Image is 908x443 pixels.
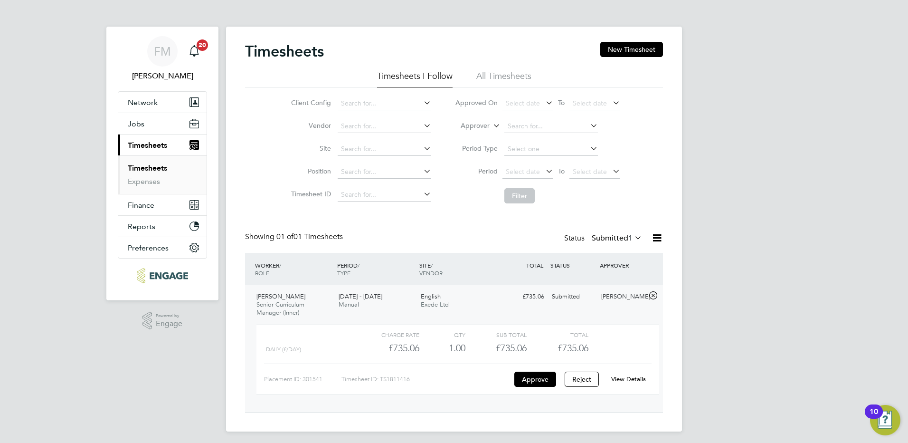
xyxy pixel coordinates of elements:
[338,188,431,202] input: Search for...
[279,261,281,269] span: /
[431,261,433,269] span: /
[128,98,158,107] span: Network
[628,233,633,243] span: 1
[288,98,331,107] label: Client Config
[118,135,207,155] button: Timesheets
[245,42,324,61] h2: Timesheets
[514,372,556,387] button: Approve
[600,42,663,57] button: New Timesheet
[421,292,441,300] span: English
[128,243,169,252] span: Preferences
[118,155,207,194] div: Timesheets
[118,237,207,258] button: Preferences
[555,96,567,109] span: To
[870,412,878,424] div: 10
[526,261,543,269] span: TOTAL
[504,120,598,133] input: Search for...
[118,113,207,134] button: Jobs
[128,119,144,128] span: Jobs
[128,177,160,186] a: Expenses
[597,289,647,305] div: [PERSON_NAME]
[197,39,208,51] span: 20
[266,346,301,353] span: Daily (£/day)
[337,269,350,277] span: TYPE
[870,405,900,435] button: Open Resource Center, 10 new notifications
[339,300,359,308] span: Manual
[506,167,540,176] span: Select date
[476,70,531,87] li: All Timesheets
[548,289,597,305] div: Submitted
[455,98,498,107] label: Approved On
[276,232,343,241] span: 01 Timesheets
[256,300,304,317] span: Senior Curriculum Manager (Inner)
[338,165,431,179] input: Search for...
[142,312,183,330] a: Powered byEngage
[264,372,341,387] div: Placement ID: 301541
[597,257,647,274] div: APPROVER
[288,167,331,175] label: Position
[128,164,167,173] a: Timesheets
[118,268,207,283] a: Go to home page
[255,269,269,277] span: ROLE
[358,340,419,356] div: £735.06
[137,268,188,283] img: ncclondon-logo-retina.png
[358,329,419,340] div: Charge rate
[377,70,453,87] li: Timesheets I Follow
[447,121,490,131] label: Approver
[118,92,207,113] button: Network
[118,216,207,237] button: Reports
[358,261,359,269] span: /
[253,257,335,281] div: WORKER
[555,165,567,177] span: To
[506,99,540,107] span: Select date
[573,167,607,176] span: Select date
[335,257,417,281] div: PERIOD
[118,70,207,82] span: Fiona Matthews
[465,340,527,356] div: £735.06
[106,27,218,300] nav: Main navigation
[592,233,642,243] label: Submitted
[156,312,182,320] span: Powered by
[128,222,155,231] span: Reports
[573,99,607,107] span: Select date
[338,97,431,110] input: Search for...
[419,269,443,277] span: VENDOR
[256,292,305,300] span: [PERSON_NAME]
[128,141,167,150] span: Timesheets
[154,45,171,58] span: FM
[565,372,599,387] button: Reject
[419,340,465,356] div: 1.00
[185,36,204,67] a: 20
[118,36,207,82] a: FM[PERSON_NAME]
[504,143,598,156] input: Select one
[128,201,154,210] span: Finance
[288,144,331,153] label: Site
[156,320,182,328] span: Engage
[419,329,465,340] div: QTY
[499,289,548,305] div: £735.06
[465,329,527,340] div: Sub Total
[245,232,345,242] div: Showing
[455,144,498,153] label: Period Type
[455,167,498,175] label: Period
[504,188,535,203] button: Filter
[558,342,588,354] span: £735.06
[421,300,449,308] span: Exede Ltd
[564,232,644,245] div: Status
[527,329,588,340] div: Total
[548,257,597,274] div: STATUS
[288,121,331,130] label: Vendor
[338,120,431,133] input: Search for...
[338,143,431,156] input: Search for...
[118,194,207,215] button: Finance
[611,375,646,383] a: View Details
[339,292,382,300] span: [DATE] - [DATE]
[341,372,512,387] div: Timesheet ID: TS1811416
[288,190,331,198] label: Timesheet ID
[417,257,499,281] div: SITE
[276,232,293,241] span: 01 of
